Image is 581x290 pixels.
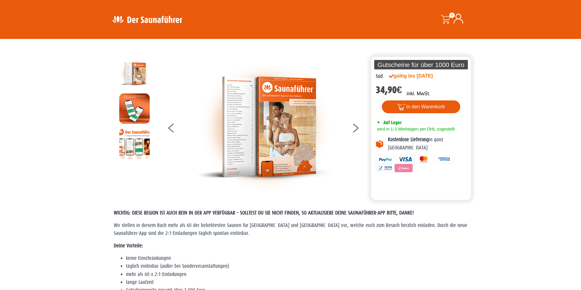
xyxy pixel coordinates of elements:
[388,136,467,152] p: in ganz [GEOGRAPHIC_DATA]
[114,243,143,249] strong: Deine Vorteile:
[119,128,150,159] img: Anleitung7tn
[389,72,446,80] div: gültig bis [DATE]
[126,271,468,278] li: mehr als 60 x 2:1-Einladungen
[407,90,430,97] p: inkl. MwSt.
[197,58,334,195] img: der-saunafuehrer-2025-sued
[388,137,429,142] b: Kostenlose Lieferung
[382,100,460,113] button: In den Warenkorb
[114,222,467,236] span: Wir stellen in diesem Buch mehr als 60 der beliebtesten Saunen für [GEOGRAPHIC_DATA] und [GEOGRAP...
[126,254,468,262] li: keine Einschränkungen
[376,127,455,131] span: wird in 1-3 Werktagen per DHL zugestellt
[114,210,414,216] span: WICHTIG: DIESE REGION IST AUCH REIN IN DER APP VERFÜGBAR – SOLLTEST DU SIE NICHT FINDEN, SO AKTUA...
[397,84,402,96] span: €
[383,120,402,125] span: Auf Lager
[376,84,402,96] bdi: 34,90
[119,93,150,124] img: MOCKUP-iPhone_regional
[374,60,468,69] p: Gutscheine für über 1000 Euro
[449,12,455,18] span: 0
[126,262,468,270] li: täglich einlösbar (außer bei Sonderveranstaltungen)
[126,278,468,286] li: lange Laufzeit
[376,72,383,80] div: Süd
[119,58,150,89] img: der-saunafuehrer-2025-sued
